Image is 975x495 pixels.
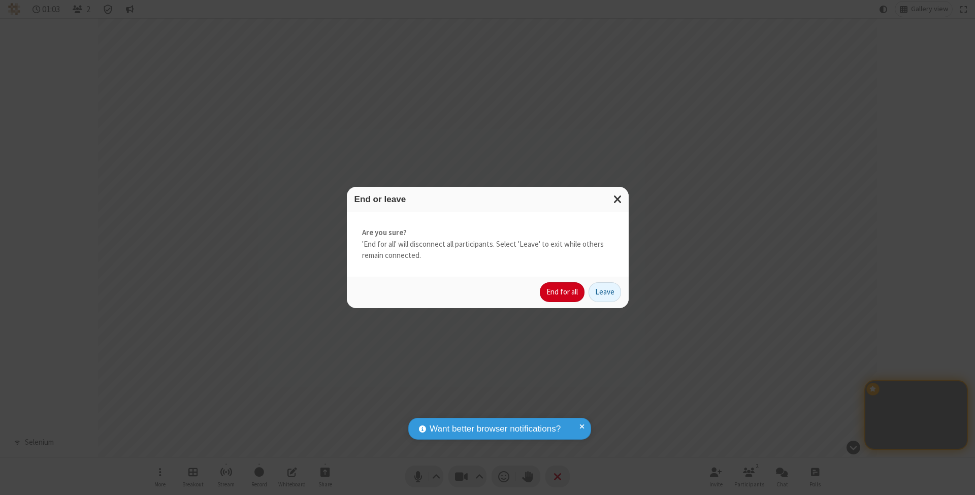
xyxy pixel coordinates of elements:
[589,282,621,303] button: Leave
[607,187,629,212] button: Close modal
[540,282,584,303] button: End for all
[354,194,621,204] h3: End or leave
[430,422,561,436] span: Want better browser notifications?
[362,227,613,239] strong: Are you sure?
[347,212,629,277] div: 'End for all' will disconnect all participants. Select 'Leave' to exit while others remain connec...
